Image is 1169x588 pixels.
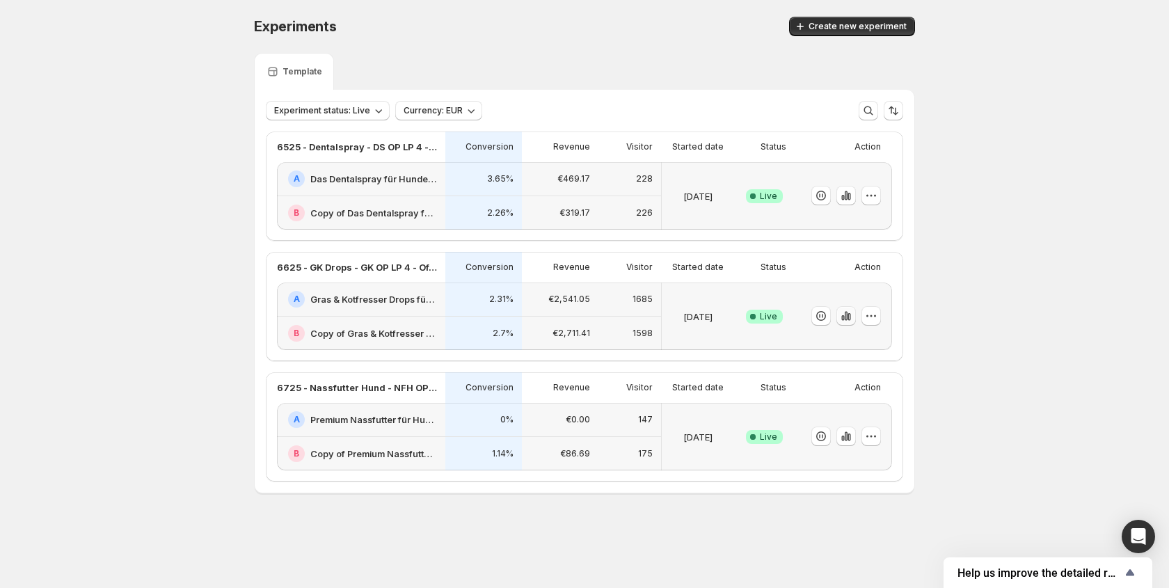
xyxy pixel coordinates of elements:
button: Currency: EUR [395,101,482,120]
p: Started date [672,262,724,273]
p: [DATE] [683,189,713,203]
p: €319.17 [559,207,590,218]
div: Open Intercom Messenger [1122,520,1155,553]
p: 2.7% [493,328,514,339]
p: 147 [638,414,653,425]
p: Status [761,141,786,152]
h2: A [294,414,300,425]
span: Live [760,191,777,202]
p: Conversion [466,382,514,393]
p: Started date [672,141,724,152]
p: €2,541.05 [548,294,590,305]
h2: Premium Nassfutter für Hunde: Jetzt Neukunden Deal sichern! [310,413,437,427]
p: 2.26% [487,207,514,218]
h2: B [294,207,299,218]
p: Started date [672,382,724,393]
p: Visitor [626,382,653,393]
p: €2,711.41 [552,328,590,339]
span: Live [760,431,777,443]
p: Status [761,382,786,393]
p: Status [761,262,786,273]
button: Show survey - Help us improve the detailed report for A/B campaigns [957,564,1138,581]
p: 1685 [633,294,653,305]
span: Help us improve the detailed report for A/B campaigns [957,566,1122,580]
p: Revenue [553,382,590,393]
button: Sort the results [884,101,903,120]
p: 6725 - Nassfutter Hund - NFH OP LP 1 - Offer - Standard vs. CFO [277,381,437,395]
p: 228 [636,173,653,184]
p: Conversion [466,262,514,273]
h2: B [294,328,299,339]
p: 6525 - Dentalspray - DS OP LP 4 - Offer - (1,3,6) vs. (1,3 für 2,6) [277,140,437,154]
button: Experiment status: Live [266,101,390,120]
p: €86.69 [560,448,590,459]
p: 1.14% [492,448,514,459]
p: 3.65% [487,173,514,184]
p: [DATE] [683,430,713,444]
p: Action [854,141,881,152]
h2: B [294,448,299,459]
p: 226 [636,207,653,218]
p: Action [854,382,881,393]
p: 1598 [633,328,653,339]
p: Revenue [553,262,590,273]
h2: Gras & Kotfresser Drops für Hunde: Jetzt Neukunden Deal sichern!-v1 [310,292,437,306]
span: Experiments [254,18,337,35]
button: Create new experiment [789,17,915,36]
p: 0% [500,414,514,425]
p: €0.00 [566,414,590,425]
p: Template [283,66,322,77]
h2: A [294,173,300,184]
span: Live [760,311,777,322]
h2: Copy of Gras & Kotfresser Drops für Hunde: Jetzt Neukunden Deal sichern!-v1 [310,326,437,340]
span: Create new experiment [809,21,907,32]
span: Experiment status: Live [274,105,370,116]
h2: Das Dentalspray für Hunde: Jetzt Neukunden Deal sichern!-v1 [310,172,437,186]
h2: A [294,294,300,305]
p: Action [854,262,881,273]
p: Visitor [626,141,653,152]
h2: Copy of Premium Nassfutter für Hunde: Jetzt Neukunden Deal sichern! [310,447,437,461]
p: Revenue [553,141,590,152]
span: Currency: EUR [404,105,463,116]
h2: Copy of Das Dentalspray für Hunde: Jetzt Neukunden Deal sichern!-v1 [310,206,437,220]
p: Visitor [626,262,653,273]
p: 175 [638,448,653,459]
p: 6625 - GK Drops - GK OP LP 4 - Offer - (1,3,6) vs. (1,3 für 2,6) [277,260,437,274]
p: €469.17 [557,173,590,184]
p: 2.31% [489,294,514,305]
p: [DATE] [683,310,713,324]
p: Conversion [466,141,514,152]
